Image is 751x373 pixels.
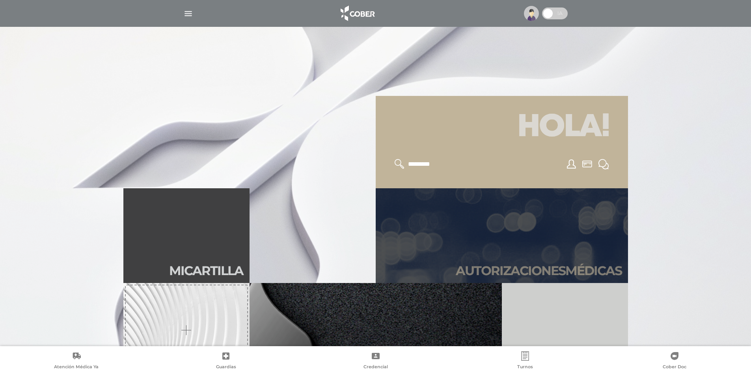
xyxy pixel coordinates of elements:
span: Turnos [517,364,533,371]
span: Guardias [216,364,236,371]
a: Cober Doc [600,351,749,371]
img: Cober_menu-lines-white.svg [183,9,193,19]
h1: Hola! [385,105,619,150]
h2: Mi car tilla [169,263,243,278]
img: profile-placeholder.svg [524,6,539,21]
span: Credencial [363,364,388,371]
a: Credencial [301,351,450,371]
a: Turnos [450,351,600,371]
a: Micartilla [123,188,250,283]
h2: Autori zaciones médicas [456,263,622,278]
a: Atención Médica Ya [2,351,151,371]
span: Cober Doc [663,364,686,371]
a: Guardias [151,351,300,371]
a: Autorizacionesmédicas [376,188,628,283]
img: logo_cober_home-white.png [336,4,378,23]
span: Atención Médica Ya [54,364,99,371]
